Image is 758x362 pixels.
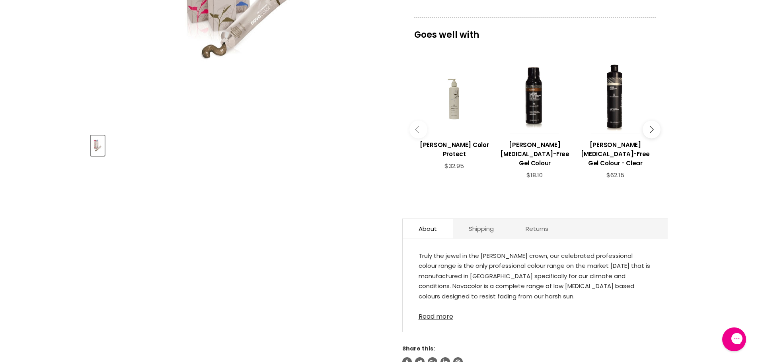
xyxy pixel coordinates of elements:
span: $62.15 [606,171,624,179]
a: Read more [419,308,652,320]
span: $18.10 [526,171,543,179]
div: Truly the jewel in the [PERSON_NAME] crown, our celebrated professional colour range is the only ... [419,251,652,308]
a: View product:De Lorenzo Nova Color Protect [418,134,491,163]
button: De Lorenzo Nova Colour [91,136,105,156]
div: Product thumbnails [90,133,389,156]
a: About [403,219,453,238]
h3: [PERSON_NAME] [MEDICAL_DATA]-Free Gel Colour - Clear [579,140,651,168]
img: De Lorenzo Nova Colour [92,136,104,155]
a: View product:De Lorenzo Novatone Ammonia-Free Gel Colour - Clear [579,134,651,172]
h3: [PERSON_NAME] Color Protect [418,140,491,159]
iframe: Gorgias live chat messenger [718,325,750,354]
span: $32.95 [444,162,464,170]
a: Shipping [453,219,510,238]
p: Goes well with [414,17,656,44]
a: View product:De Lorenzo Novatone Ammonia-Free Gel Colour [499,134,571,172]
a: Returns [510,219,564,238]
h3: [PERSON_NAME] [MEDICAL_DATA]-Free Gel Colour [499,140,571,168]
span: Share this: [402,345,435,352]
